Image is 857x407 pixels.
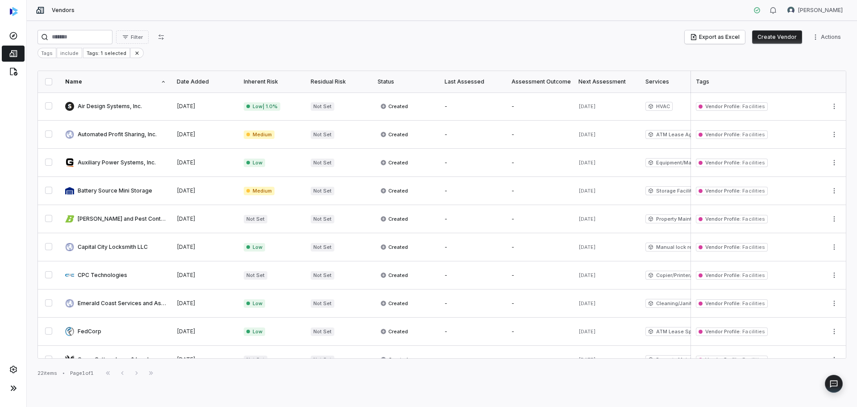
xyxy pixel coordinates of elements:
[37,370,57,377] div: 22 items
[645,355,695,364] span: Property Maintenance
[741,216,765,222] span: Facilities
[705,244,741,250] span: Vendor Profile :
[439,92,506,121] td: -
[578,244,596,250] span: [DATE]
[578,78,635,85] div: Next Assessment
[506,177,573,205] td: -
[506,290,573,318] td: -
[177,131,196,138] span: [DATE]
[645,186,695,195] span: Storage Facility
[177,103,196,109] span: [DATE]
[311,215,334,223] span: Not Set
[512,78,568,85] div: Assessment Outcome
[705,131,741,138] span: Vendor Profile :
[380,300,408,307] span: Created
[380,243,408,251] span: Created
[311,327,334,336] span: Not Set
[439,121,506,149] td: -
[506,233,573,261] td: -
[578,159,596,166] span: [DATE]
[578,357,596,363] span: [DATE]
[177,78,233,85] div: Date Added
[705,328,741,335] span: Vendor Profile :
[177,300,196,306] span: [DATE]
[439,233,506,261] td: -
[741,159,765,166] span: Facilities
[787,7,795,14] img: Liz Gilmore avatar
[439,261,506,290] td: -
[177,328,196,335] span: [DATE]
[439,149,506,177] td: -
[57,48,82,58] button: include
[62,370,65,376] div: •
[685,30,745,44] button: Export as Excel
[827,128,841,141] button: More actions
[578,188,596,194] span: [DATE]
[83,48,129,58] div: Tags: 1 selected
[645,327,695,336] span: ATM Lease Space
[782,4,848,17] button: Liz Gilmore avatar[PERSON_NAME]
[439,318,506,346] td: -
[752,30,802,44] button: Create Vendor
[741,300,765,306] span: Facilities
[741,188,765,194] span: Facilities
[380,131,408,138] span: Created
[645,158,695,167] span: Equipment/Maintenance
[645,130,695,139] span: ATM Lease Agreement
[578,300,596,306] span: [DATE]
[827,184,841,197] button: More actions
[380,215,408,222] span: Created
[741,272,765,278] span: Facilities
[741,131,765,138] span: Facilities
[578,131,596,138] span: [DATE]
[311,159,334,167] span: Not Set
[37,48,56,58] div: Tags
[645,214,695,223] span: Property Maintenance
[380,103,408,110] span: Created
[578,216,596,222] span: [DATE]
[827,325,841,338] button: More actions
[506,205,573,233] td: -
[645,102,673,111] span: HVAC
[705,300,741,306] span: Vendor Profile :
[578,103,596,109] span: [DATE]
[741,328,765,335] span: Facilities
[645,78,702,85] div: Services
[244,130,275,139] span: Medium
[177,159,196,166] span: [DATE]
[177,243,196,250] span: [DATE]
[311,271,334,280] span: Not Set
[705,159,741,166] span: Vendor Profile :
[244,356,267,364] span: Not Set
[131,34,143,41] span: Filter
[244,299,265,308] span: Low
[311,243,334,252] span: Not Set
[705,188,741,194] span: Vendor Profile :
[380,159,408,166] span: Created
[827,297,841,310] button: More actions
[244,327,265,336] span: Low
[311,130,334,139] span: Not Set
[244,243,265,252] span: Low
[506,318,573,346] td: -
[705,103,741,109] span: Vendor Profile :
[177,187,196,194] span: [DATE]
[177,215,196,222] span: [DATE]
[506,149,573,177] td: -
[311,299,334,308] span: Not Set
[506,92,573,121] td: -
[645,243,695,252] span: Manual lock repair or replacement.
[116,30,149,44] button: Filter
[798,7,843,14] span: [PERSON_NAME]
[10,7,18,16] img: svg%3e
[809,30,846,44] button: More actions
[827,353,841,366] button: More actions
[827,269,841,282] button: More actions
[311,102,334,111] span: Not Set
[827,240,841,254] button: More actions
[645,299,695,308] span: Cleaning/Janitorial Services
[311,187,334,195] span: Not Set
[506,346,573,374] td: -
[311,78,367,85] div: Residual Risk
[827,100,841,113] button: More actions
